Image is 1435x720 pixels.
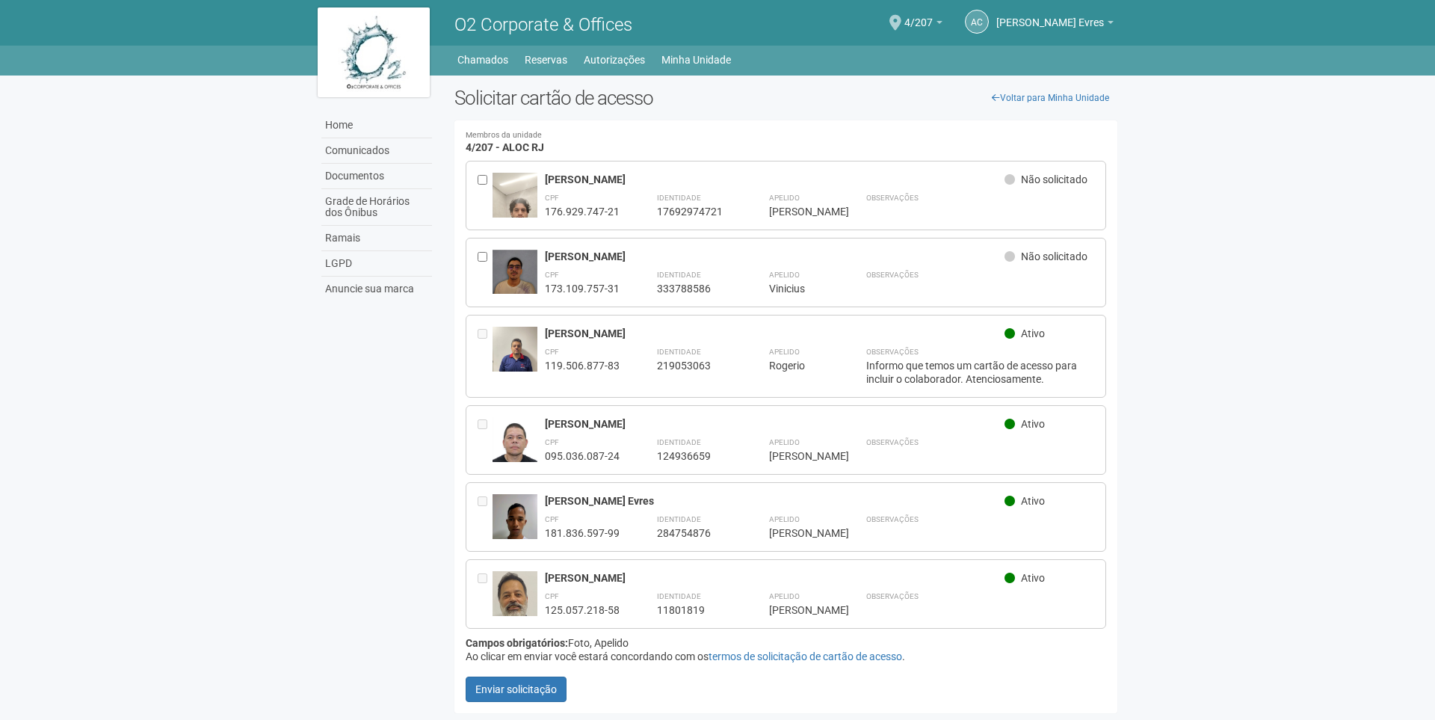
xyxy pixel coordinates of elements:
div: 176.929.747-21 [545,205,620,218]
a: Chamados [457,49,508,70]
a: Voltar para Minha Unidade [984,87,1117,109]
div: 17692974721 [657,205,732,218]
strong: Identidade [657,592,701,600]
a: Ramais [321,226,432,251]
span: Ativo [1021,327,1045,339]
div: Entre em contato com a Aministração para solicitar o cancelamento ou 2a via [478,494,493,540]
div: 125.057.218-58 [545,603,620,617]
div: [PERSON_NAME] [545,417,1004,431]
div: Vinicius [769,282,829,295]
div: Entre em contato com a Aministração para solicitar o cancelamento ou 2a via [478,571,493,617]
strong: Identidade [657,194,701,202]
img: user.jpg [493,417,537,473]
strong: CPF [545,271,559,279]
a: 4/207 [904,19,942,31]
div: 095.036.087-24 [545,449,620,463]
span: Ativo [1021,495,1045,507]
div: Entre em contato com a Aministração para solicitar o cancelamento ou 2a via [478,417,493,463]
div: 124936659 [657,449,732,463]
div: [PERSON_NAME] [769,205,829,218]
strong: Apelido [769,348,800,356]
img: user.jpg [493,494,537,554]
div: [PERSON_NAME] [545,250,1004,263]
div: [PERSON_NAME] [545,173,1004,186]
img: user.jpg [493,571,537,635]
a: Autorizações [584,49,645,70]
img: logo.jpg [318,7,430,97]
strong: Apelido [769,515,800,523]
div: 11801819 [657,603,732,617]
strong: Apelido [769,592,800,600]
a: Documentos [321,164,432,189]
strong: Campos obrigatórios: [466,637,568,649]
small: Membros da unidade [466,132,1106,140]
div: Entre em contato com a Aministração para solicitar o cancelamento ou 2a via [478,327,493,386]
div: 219053063 [657,359,732,372]
h2: Solicitar cartão de acesso [454,87,1117,109]
strong: CPF [545,438,559,446]
div: 181.836.597-99 [545,526,620,540]
strong: Observações [866,438,919,446]
a: [PERSON_NAME] Evres [996,19,1114,31]
div: [PERSON_NAME] [545,327,1004,340]
div: [PERSON_NAME] [769,449,829,463]
strong: Observações [866,592,919,600]
div: [PERSON_NAME] [769,603,829,617]
span: Não solicitado [1021,173,1087,185]
strong: Observações [866,348,919,356]
strong: Identidade [657,271,701,279]
strong: Apelido [769,271,800,279]
strong: CPF [545,194,559,202]
div: 333788586 [657,282,732,295]
span: Não solicitado [1021,250,1087,262]
div: 284754876 [657,526,732,540]
a: Grade de Horários dos Ônibus [321,189,432,226]
strong: CPF [545,515,559,523]
h4: 4/207 - ALOC RJ [466,132,1106,153]
a: Home [321,113,432,138]
a: AC [965,10,989,34]
strong: CPF [545,592,559,600]
div: Informo que temos um cartão de acesso para incluir o colaborador. Atenciosamente. [866,359,1094,386]
div: [PERSON_NAME] [545,571,1004,585]
a: Reservas [525,49,567,70]
a: Anuncie sua marca [321,277,432,301]
strong: Observações [866,515,919,523]
strong: Identidade [657,515,701,523]
strong: Apelido [769,194,800,202]
strong: Observações [866,271,919,279]
img: user.jpg [493,327,537,387]
strong: Identidade [657,438,701,446]
span: Ativo [1021,418,1045,430]
span: Ativo [1021,572,1045,584]
div: 119.506.877-83 [545,359,620,372]
div: Foto, Apelido [466,636,1106,650]
strong: Apelido [769,438,800,446]
img: user.jpg [493,250,537,293]
strong: Identidade [657,348,701,356]
div: 173.109.757-31 [545,282,620,295]
strong: CPF [545,348,559,356]
a: LGPD [321,251,432,277]
a: Comunicados [321,138,432,164]
a: termos de solicitação de cartão de acesso [709,650,902,662]
strong: Observações [866,194,919,202]
button: Enviar solicitação [466,677,567,702]
img: user.jpg [493,173,537,233]
div: [PERSON_NAME] Evres [545,494,1004,508]
span: 4/207 [904,2,933,28]
div: Rogerio [769,359,829,372]
span: O2 Corporate & Offices [454,14,632,35]
div: Ao clicar em enviar você estará concordando com os . [466,650,1106,663]
a: Minha Unidade [661,49,731,70]
span: Armando Conceição Evres [996,2,1104,28]
div: [PERSON_NAME] [769,526,829,540]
